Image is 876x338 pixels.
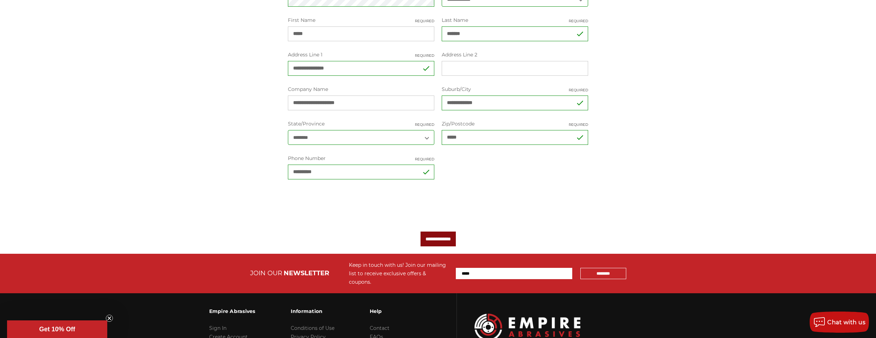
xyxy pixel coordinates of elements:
[415,122,434,127] small: Required
[415,53,434,58] small: Required
[442,17,588,24] label: Last Name
[291,325,334,331] a: Conditions of Use
[209,304,255,319] h3: Empire Abrasives
[39,326,75,333] span: Get 10% Off
[284,269,329,277] span: NEWSLETTER
[442,86,588,93] label: Suburb/City
[209,325,226,331] a: Sign In
[415,156,434,162] small: Required
[7,320,107,338] div: Get 10% OffClose teaser
[288,189,395,217] iframe: reCAPTCHA
[415,18,434,24] small: Required
[288,86,434,93] label: Company Name
[288,155,434,162] label: Phone Number
[288,17,434,24] label: First Name
[106,315,113,322] button: Close teaser
[569,18,588,24] small: Required
[569,87,588,93] small: Required
[370,304,417,319] h3: Help
[442,51,588,59] label: Address Line 2
[291,304,334,319] h3: Information
[288,51,434,59] label: Address Line 1
[442,120,588,128] label: Zip/Postcode
[349,261,449,286] div: Keep in touch with us! Join our mailing list to receive exclusive offers & coupons.
[288,120,434,128] label: State/Province
[370,325,389,331] a: Contact
[810,312,869,333] button: Chat with us
[250,269,282,277] span: JOIN OUR
[827,319,865,326] span: Chat with us
[569,122,588,127] small: Required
